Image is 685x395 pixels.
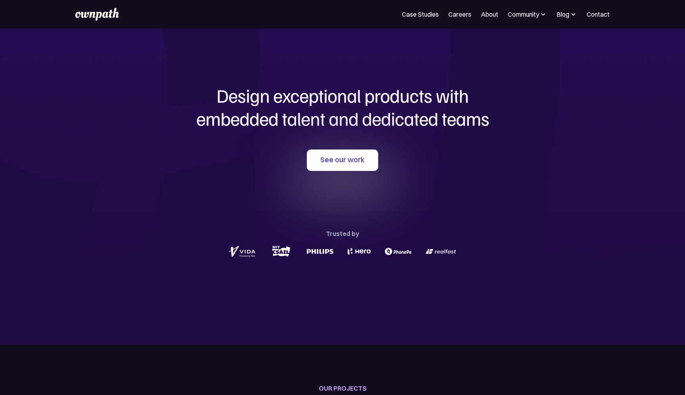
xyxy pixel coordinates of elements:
a: Case Studies [402,10,439,19]
div: OUR PROJECTS [319,383,367,394]
a: Contact [587,10,610,19]
a: See our work [307,150,378,171]
div: Community [508,10,547,19]
div: Trusted by [326,228,359,239]
div: Blog [557,10,569,19]
a: About [481,10,498,19]
div: Community [508,10,539,19]
div: Blog [557,10,577,19]
h1: Design exceptional products with embedded talent and dedicated teams [152,84,533,130]
a: Careers [448,10,471,19]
